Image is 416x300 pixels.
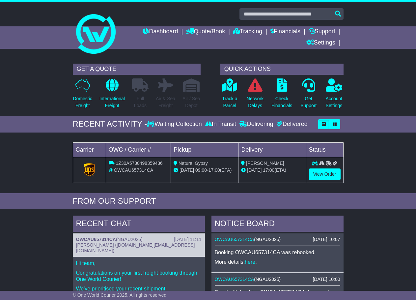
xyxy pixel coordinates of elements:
p: Air / Sea Depot [182,95,200,109]
span: [DATE] [247,167,262,173]
span: NGAU2025 [256,277,279,282]
p: Air & Sea Freight [156,95,175,109]
span: 17:00 [208,167,220,173]
span: 1Z30A5730498359436 [116,161,162,166]
td: Pickup [171,142,238,157]
span: 09:00 [195,167,207,173]
div: FROM OUR SUPPORT [73,196,344,206]
div: RECENT CHAT [73,216,205,233]
p: Get Support [300,95,317,109]
span: [DATE] [180,167,194,173]
p: Domestic Freight [73,95,92,109]
a: NetworkDelays [246,78,264,113]
a: Financials [270,26,300,38]
p: Network Delays [247,95,263,109]
span: NGAU2025 [256,237,279,242]
p: Booking OWCAU657314CA was rebooked. [215,249,340,255]
div: In Transit [204,121,238,128]
a: Support [309,26,335,38]
p: Full Loads [132,95,149,109]
div: ( ) [215,237,340,242]
p: International Freight [99,95,125,109]
a: Quote/Book [186,26,225,38]
a: DomesticFreight [73,78,93,113]
div: [DATE] 11:11 [174,237,201,242]
span: NGAU2025 [118,237,141,242]
a: CheckFinancials [271,78,292,113]
span: OWCAU657314CA [114,167,153,173]
a: Dashboard [143,26,178,38]
a: OWCAU657314CA [215,237,254,242]
div: NOTICE BOARD [211,216,344,233]
div: [DATE] 10:00 [313,277,340,282]
a: InternationalFreight [99,78,125,113]
span: [PERSON_NAME] ([DOMAIN_NAME][EMAIL_ADDRESS][DOMAIN_NAME]) [76,242,195,253]
td: Status [306,142,343,157]
p: Congratulations on your first freight booking through One World Courier! [76,270,202,282]
span: Natural Gypsy [179,161,208,166]
img: GetCarrierServiceLogo [84,163,95,176]
a: OWCAU657314CA [215,277,254,282]
a: GetSupport [300,78,317,113]
div: (ETA) [241,167,303,174]
span: 17:00 [263,167,274,173]
a: Track aParcel [222,78,237,113]
div: RECENT ACTIVITY - [73,119,147,129]
a: here [245,259,255,265]
div: Delivered [275,121,308,128]
div: QUICK ACTIONS [220,64,344,75]
p: Hi team, [76,260,202,266]
a: AccountSettings [325,78,343,113]
a: OWCAU657314CA [76,237,116,242]
div: ( ) [215,277,340,282]
td: Carrier [73,142,106,157]
a: Tracking [233,26,262,38]
p: Check Financials [271,95,292,109]
div: [DATE] 10:07 [313,237,340,242]
a: View Order [309,168,341,180]
div: - (ETA) [174,167,236,174]
div: Delivering [238,121,275,128]
td: OWC / Carrier # [106,142,171,157]
div: GET A QUOTE [73,64,201,75]
span: [PERSON_NAME] [246,161,284,166]
span: © One World Courier 2025. All rights reserved. [73,292,168,298]
p: Track a Parcel [222,95,237,109]
p: Account Settings [326,95,343,109]
td: Delivery [238,142,306,157]
div: Waiting Collection [147,121,203,128]
p: More details: . [215,259,340,265]
a: Settings [306,38,335,49]
div: ( ) [76,237,202,242]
